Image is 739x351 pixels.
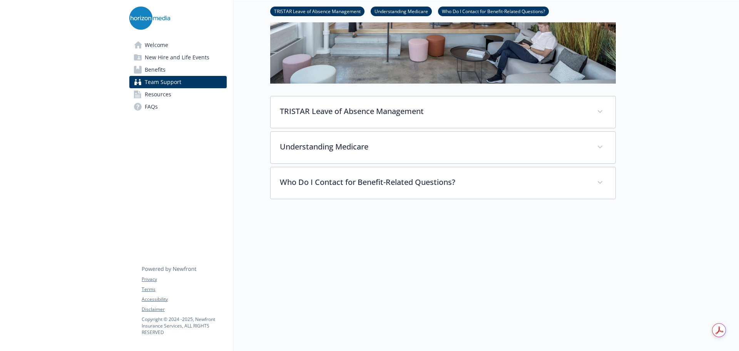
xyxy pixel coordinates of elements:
div: Who Do I Contact for Benefit-Related Questions? [271,167,615,199]
span: FAQs [145,101,158,113]
a: Team Support [129,76,227,88]
p: Understanding Medicare [280,141,588,153]
a: Who Do I Contact for Benefit-Related Questions? [438,7,549,15]
span: Welcome [145,39,168,51]
span: Resources [145,88,171,101]
div: TRISTAR Leave of Absence Management [271,96,615,128]
span: Benefits [145,64,166,76]
p: Who Do I Contact for Benefit-Related Questions? [280,176,588,188]
p: Copyright © 2024 - 2025 , Newfront Insurance Services, ALL RIGHTS RESERVED [142,316,226,336]
a: Terms [142,286,226,293]
a: Disclaimer [142,306,226,313]
a: Resources [129,88,227,101]
a: FAQs [129,101,227,113]
a: Understanding Medicare [371,7,432,15]
a: Welcome [129,39,227,51]
span: New Hire and Life Events [145,51,209,64]
span: Team Support [145,76,181,88]
a: Benefits [129,64,227,76]
div: Understanding Medicare [271,132,615,163]
a: Privacy [142,276,226,283]
a: New Hire and Life Events [129,51,227,64]
a: Accessibility [142,296,226,303]
a: TRISTAR Leave of Absence Management [270,7,364,15]
p: TRISTAR Leave of Absence Management [280,106,588,117]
